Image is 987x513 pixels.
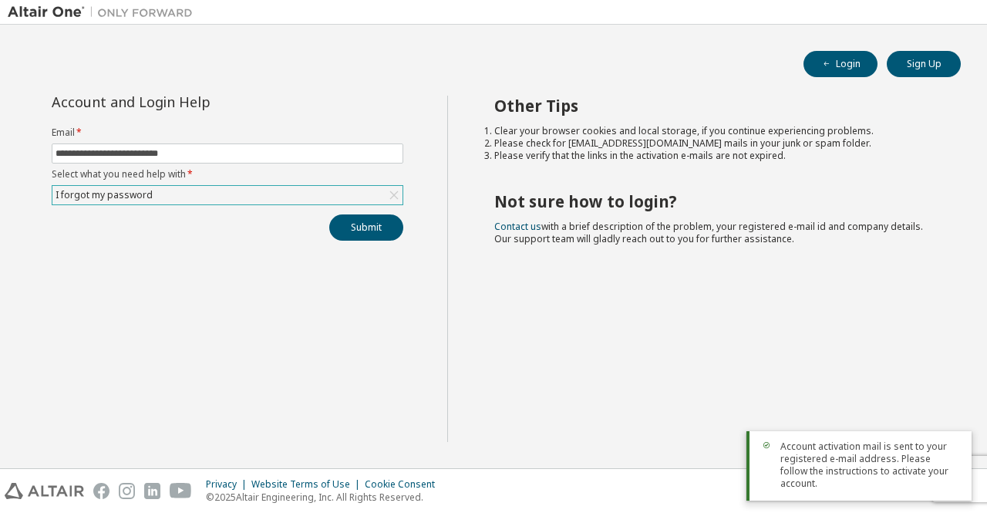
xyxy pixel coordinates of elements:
img: altair_logo.svg [5,483,84,499]
span: Account activation mail is sent to your registered e-mail address. Please follow the instructions... [780,440,959,490]
li: Please verify that the links in the activation e-mails are not expired. [494,150,934,162]
label: Email [52,127,403,139]
li: Clear your browser cookies and local storage, if you continue experiencing problems. [494,125,934,137]
div: I forgot my password [52,186,403,204]
a: Contact us [494,220,541,233]
img: Altair One [8,5,200,20]
label: Select what you need help with [52,168,403,181]
p: © 2025 Altair Engineering, Inc. All Rights Reserved. [206,491,444,504]
div: I forgot my password [53,187,155,204]
div: Account and Login Help [52,96,333,108]
img: linkedin.svg [144,483,160,499]
div: Website Terms of Use [251,478,365,491]
img: youtube.svg [170,483,192,499]
button: Submit [329,214,403,241]
span: with a brief description of the problem, your registered e-mail id and company details. Our suppo... [494,220,923,245]
div: Cookie Consent [365,478,444,491]
h2: Other Tips [494,96,934,116]
img: facebook.svg [93,483,109,499]
h2: Not sure how to login? [494,191,934,211]
li: Please check for [EMAIL_ADDRESS][DOMAIN_NAME] mails in your junk or spam folder. [494,137,934,150]
img: instagram.svg [119,483,135,499]
button: Sign Up [887,51,961,77]
div: Privacy [206,478,251,491]
button: Login [803,51,878,77]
